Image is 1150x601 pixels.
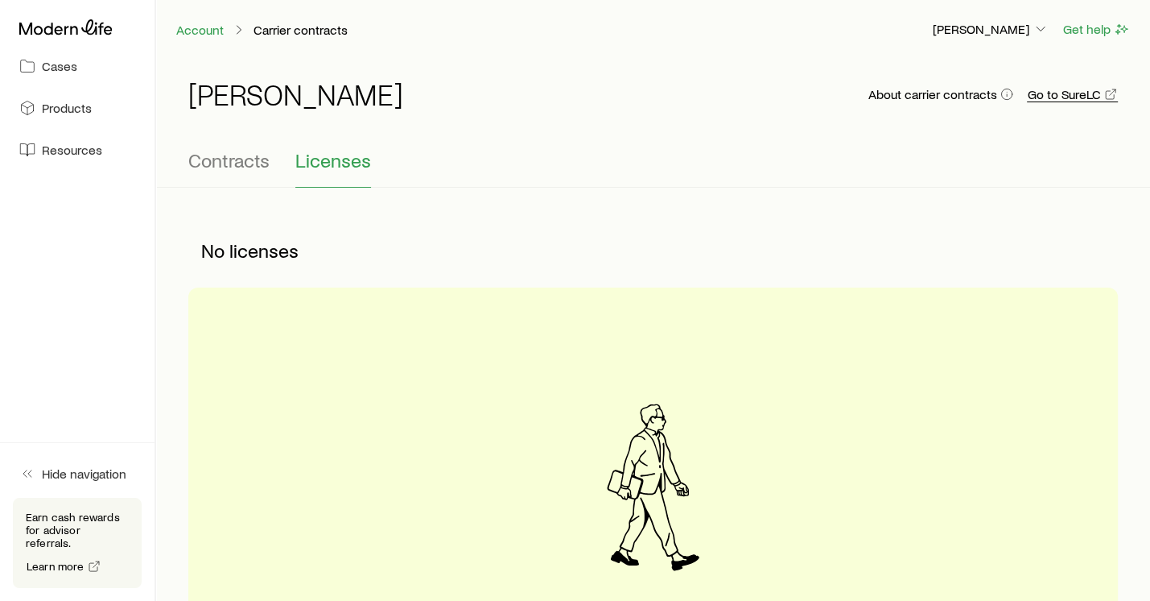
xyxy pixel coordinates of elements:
p: [PERSON_NAME] [933,21,1049,37]
span: licenses [229,239,299,262]
a: Cases [13,48,142,84]
a: Go to SureLC [1027,87,1118,102]
button: About carrier contracts [868,87,1014,102]
span: Contracts [188,149,270,172]
button: [PERSON_NAME] [932,20,1049,39]
span: Licenses [295,149,371,172]
a: Resources [13,132,142,168]
p: Carrier contracts [253,22,348,38]
a: Products [13,90,142,126]
button: Hide navigation [13,456,142,491]
div: Contracting sub-page tabs [188,149,1118,188]
h1: [PERSON_NAME] [188,78,403,110]
button: Get help [1062,20,1131,39]
div: Earn cash rewards for advisor referrals.Learn more [13,498,142,588]
span: Cases [42,58,77,74]
span: Resources [42,142,102,158]
p: Earn cash rewards for advisor referrals. [26,511,129,549]
span: Products [42,100,92,116]
span: Hide navigation [42,466,126,482]
span: Learn more [27,561,84,572]
a: Account [175,23,225,38]
span: No [201,239,225,262]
